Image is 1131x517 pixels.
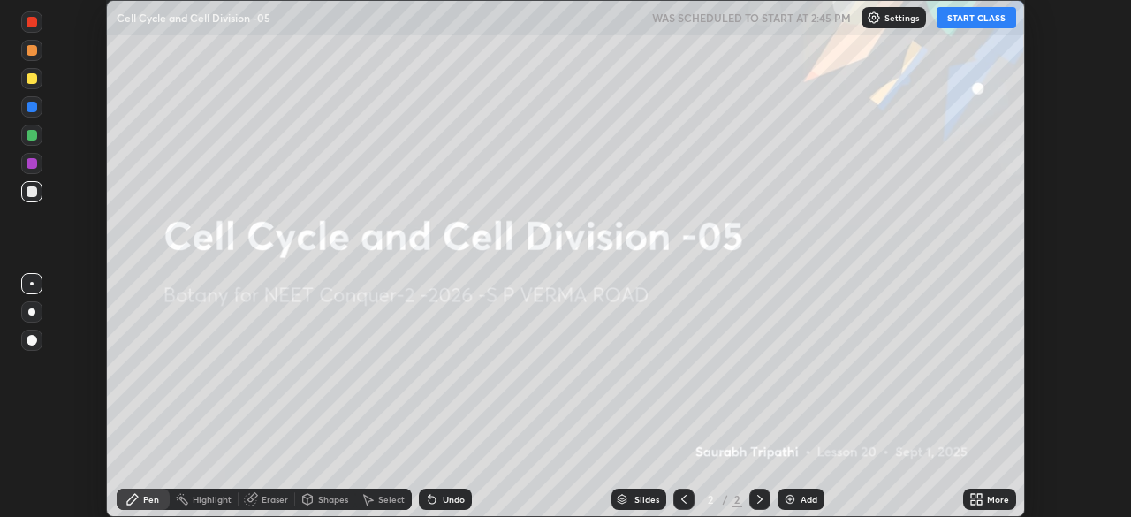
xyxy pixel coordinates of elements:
div: Eraser [262,495,288,504]
div: / [723,494,728,505]
div: Highlight [193,495,232,504]
div: Undo [443,495,465,504]
button: START CLASS [937,7,1016,28]
div: More [987,495,1009,504]
div: Slides [634,495,659,504]
p: Cell Cycle and Cell Division -05 [117,11,270,25]
p: Settings [884,13,919,22]
div: 2 [732,491,742,507]
div: 2 [702,494,719,505]
div: Select [378,495,405,504]
div: Add [801,495,817,504]
div: Shapes [318,495,348,504]
h5: WAS SCHEDULED TO START AT 2:45 PM [652,10,851,26]
img: add-slide-button [783,492,797,506]
img: class-settings-icons [867,11,881,25]
div: Pen [143,495,159,504]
